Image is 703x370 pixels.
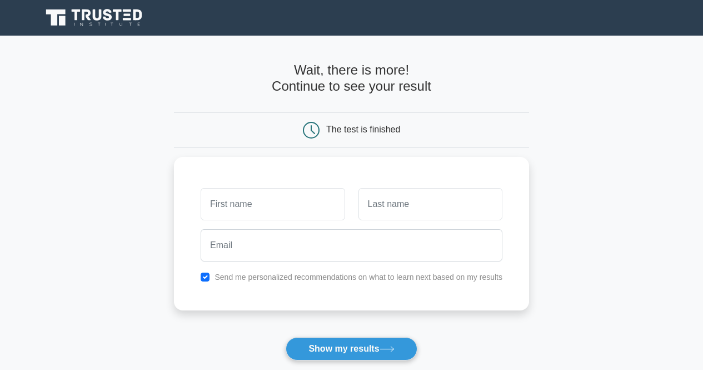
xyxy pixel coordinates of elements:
input: Last name [358,188,502,220]
input: Email [201,229,502,262]
h4: Wait, there is more! Continue to see your result [174,62,529,95]
input: First name [201,188,345,220]
button: Show my results [286,337,417,361]
label: Send me personalized recommendations on what to learn next based on my results [215,273,502,282]
div: The test is finished [326,125,400,134]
